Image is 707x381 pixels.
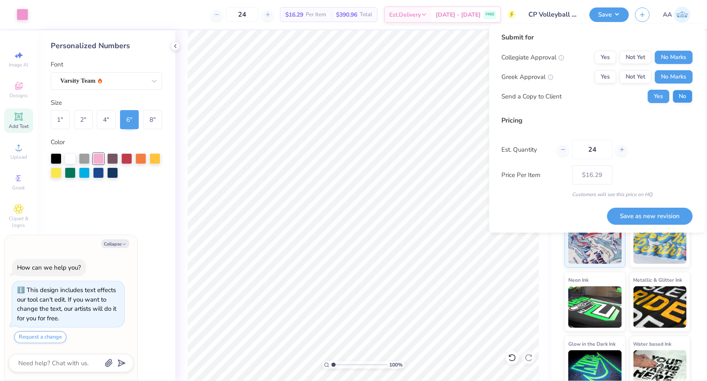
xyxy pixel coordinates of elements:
span: 100 % [390,361,403,369]
div: Color [51,138,162,147]
span: Neon Ink [568,275,589,284]
img: Andrew Adrian [674,7,690,23]
button: No Marks [655,70,693,84]
img: Neon Ink [568,286,622,328]
span: Metallic & Glitter Ink [633,275,682,284]
img: Standard [568,222,622,264]
span: Est. Delivery [389,10,421,19]
input: – – [226,7,258,22]
label: Est. Quantity [502,145,551,155]
button: Request a change [14,331,66,343]
button: Yes [595,70,616,84]
button: Collapse [101,239,129,248]
span: Total [360,10,372,19]
span: Add Text [9,123,29,130]
label: Price Per Item [502,170,566,180]
div: 1 " [51,110,70,129]
button: Yes [595,51,616,64]
div: Greek Approval [502,72,554,82]
button: Save [589,7,629,22]
label: Font [51,60,63,69]
div: This design includes text effects our tool can't edit. If you want to change the text, our artist... [17,286,116,322]
div: Customers will see this price on HQ. [502,191,693,198]
input: – – [572,140,613,159]
div: Pricing [502,116,693,125]
button: Save as new revision [607,208,693,225]
span: Water based Ink [633,339,672,348]
button: Not Yet [620,51,652,64]
div: Submit for [502,32,693,42]
span: Per Item [306,10,326,19]
div: How can we help you? [17,263,81,272]
button: Not Yet [620,70,652,84]
div: Personalized Numbers [51,40,162,52]
span: Upload [10,154,27,160]
img: Puff Ink [633,222,687,264]
div: 2 " [74,110,93,129]
div: 6 " [120,110,139,129]
button: Yes [648,90,670,103]
button: No [673,90,693,103]
div: Send a Copy to Client [502,92,562,101]
div: 4 " [97,110,116,129]
span: Clipart & logos [4,215,33,229]
span: FREE [486,12,494,17]
span: Greek [12,184,25,191]
input: Untitled Design [522,6,583,23]
a: AA [663,7,690,23]
button: No Marks [655,51,693,64]
div: 8 " [143,110,162,129]
img: Metallic & Glitter Ink [633,286,687,328]
span: [DATE] - [DATE] [436,10,481,19]
span: $16.29 [285,10,303,19]
span: AA [663,10,672,20]
span: Image AI [9,61,29,68]
span: Glow in the Dark Ink [568,339,616,348]
div: Collegiate Approval [502,53,565,62]
span: Designs [10,92,28,99]
span: $390.96 [336,10,357,19]
div: Size [51,98,162,108]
